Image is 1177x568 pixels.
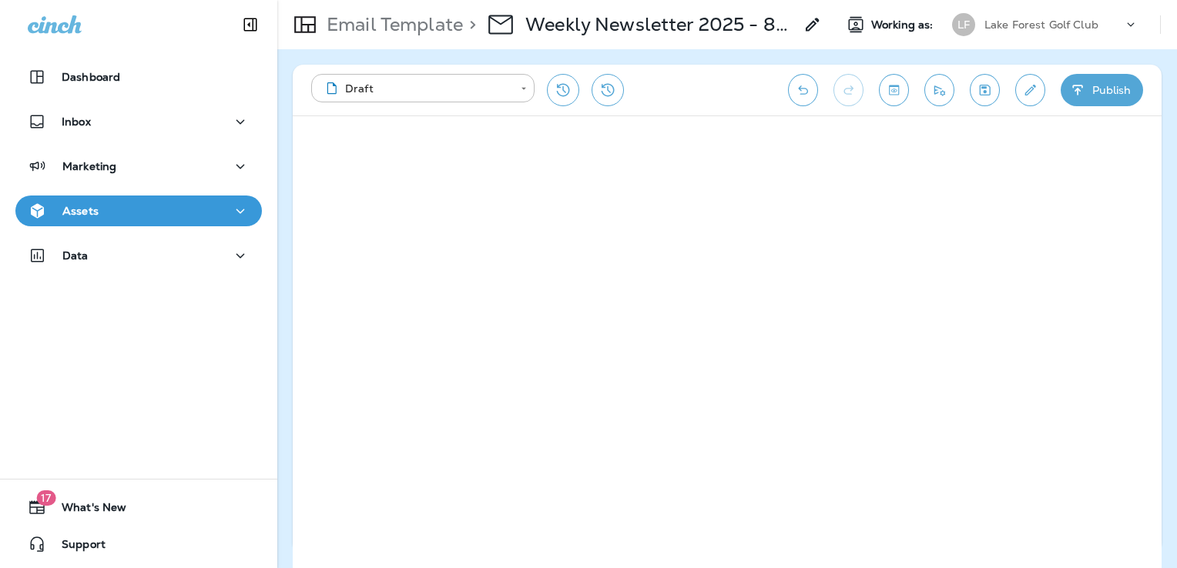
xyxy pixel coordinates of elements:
p: Marketing [62,160,116,172]
p: > [463,13,476,36]
button: Inbox [15,106,262,137]
div: Draft [322,81,510,96]
div: LF [952,13,975,36]
button: Save [970,74,1000,106]
button: Dashboard [15,62,262,92]
span: 17 [36,490,55,506]
span: What's New [46,501,126,520]
button: Toggle preview [879,74,909,106]
button: Undo [788,74,818,106]
p: Data [62,249,89,262]
p: Dashboard [62,71,120,83]
button: View Changelog [592,74,624,106]
button: Restore from previous version [547,74,579,106]
button: Marketing [15,151,262,182]
span: Support [46,538,106,556]
button: Assets [15,195,262,226]
button: 17What's New [15,492,262,523]
button: Collapse Sidebar [229,9,272,40]
button: Support [15,529,262,560]
p: Lake Forest Golf Club [984,18,1098,31]
button: Edit details [1015,74,1045,106]
p: Weekly Newsletter 2025 - 8/6 [525,13,794,36]
button: Data [15,240,262,271]
button: Publish [1061,74,1143,106]
button: Send test email [924,74,954,106]
p: Email Template [320,13,463,36]
span: Working as: [871,18,937,32]
p: Inbox [62,115,91,128]
p: Assets [62,205,99,217]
